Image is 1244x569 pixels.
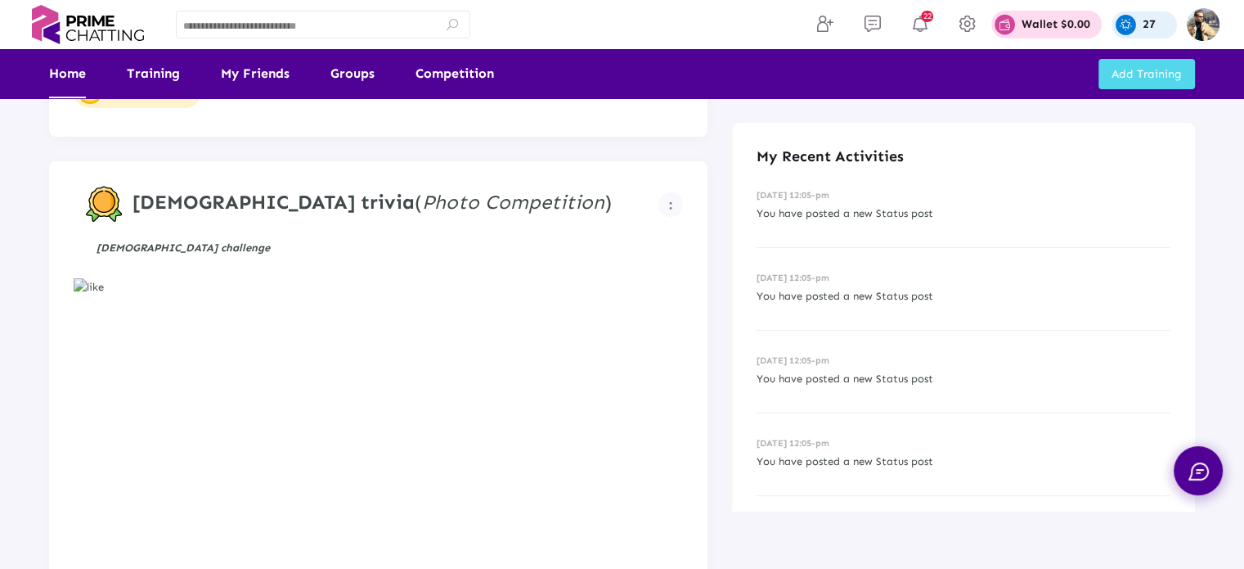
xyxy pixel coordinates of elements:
img: logo [25,5,151,44]
i: Photo Competition [422,190,604,214]
h4: My Recent Activities [757,147,1170,165]
img: chat.svg [1188,463,1209,481]
p: You have posted a new Status post [757,205,1170,223]
p: Wallet $0.00 [1022,19,1090,30]
strong: [DEMOGRAPHIC_DATA] challenge [97,242,270,254]
a: Training [127,49,180,98]
h6: [DATE] 12:05-pm [757,438,1170,449]
img: more [669,201,672,210]
button: Example icon-button with a menu [658,192,683,217]
p: You have posted a new Status post [757,453,1170,471]
h6: [DATE] 12:05-pm [757,190,1170,201]
a: Home [49,49,86,98]
p: You have posted a new Status post [757,287,1170,305]
p: You have posted a new Status post [757,370,1170,388]
span: 22 [921,11,933,22]
strong: [DEMOGRAPHIC_DATA] trivia [132,190,415,214]
button: Add Training [1098,59,1195,89]
p: 27 [1143,19,1156,30]
a: Competition [415,49,494,98]
img: img [1187,8,1219,41]
h4: ( ) [132,191,612,215]
h6: [DATE] 12:05-pm [757,273,1170,283]
a: My Friends [221,49,290,98]
img: competition-badge.svg [86,186,123,223]
h6: [DATE] 12:05-pm [757,355,1170,366]
a: Groups [330,49,375,98]
span: Add Training [1112,67,1182,81]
